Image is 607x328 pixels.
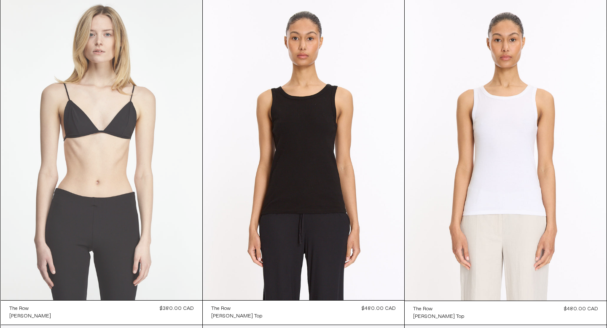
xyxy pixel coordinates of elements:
[9,305,51,312] a: The Row
[9,305,29,312] div: The Row
[211,312,262,320] a: [PERSON_NAME] Top
[160,305,194,312] span: $380.00 CAD
[413,305,464,313] a: The Row
[413,313,464,320] a: [PERSON_NAME] Top
[9,312,51,320] a: [PERSON_NAME]
[564,306,598,312] span: $480.00 CAD
[362,305,396,312] span: $480.00 CAD
[211,305,262,312] a: The Row
[211,305,231,312] div: The Row
[211,313,262,320] div: [PERSON_NAME] Top
[413,306,432,313] div: The Row
[9,313,51,320] div: [PERSON_NAME]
